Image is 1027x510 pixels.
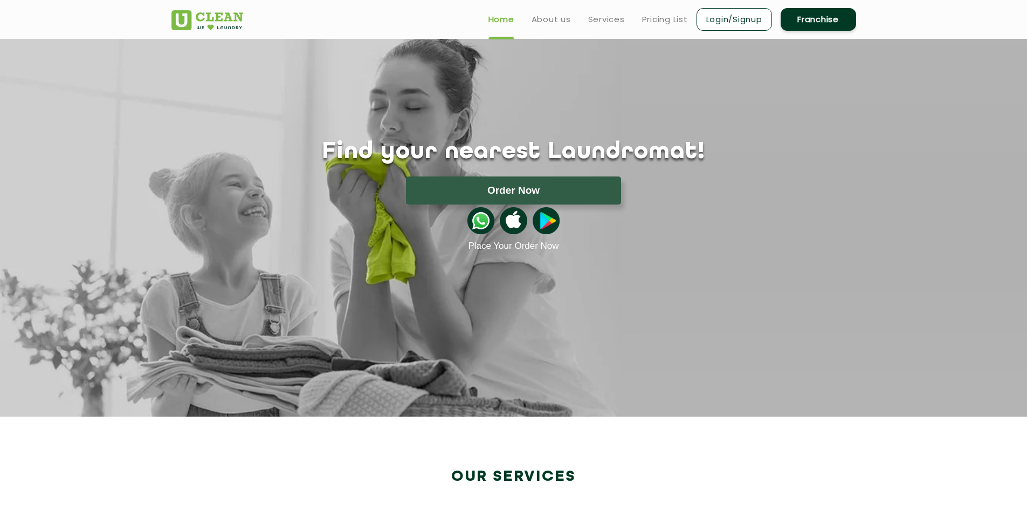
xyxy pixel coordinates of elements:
a: About us [532,13,571,26]
a: Home [488,13,514,26]
h1: Find your nearest Laundromat! [163,139,864,166]
img: UClean Laundry and Dry Cleaning [171,10,243,30]
img: whatsappicon.png [467,207,494,234]
img: apple-icon.png [500,207,527,234]
a: Franchise [781,8,856,31]
a: Place Your Order Now [468,241,559,251]
a: Pricing List [642,13,688,26]
button: Order Now [406,176,621,205]
img: playstoreicon.png [533,207,560,234]
h2: Our Services [171,468,856,486]
a: Login/Signup [697,8,772,31]
a: Services [588,13,625,26]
